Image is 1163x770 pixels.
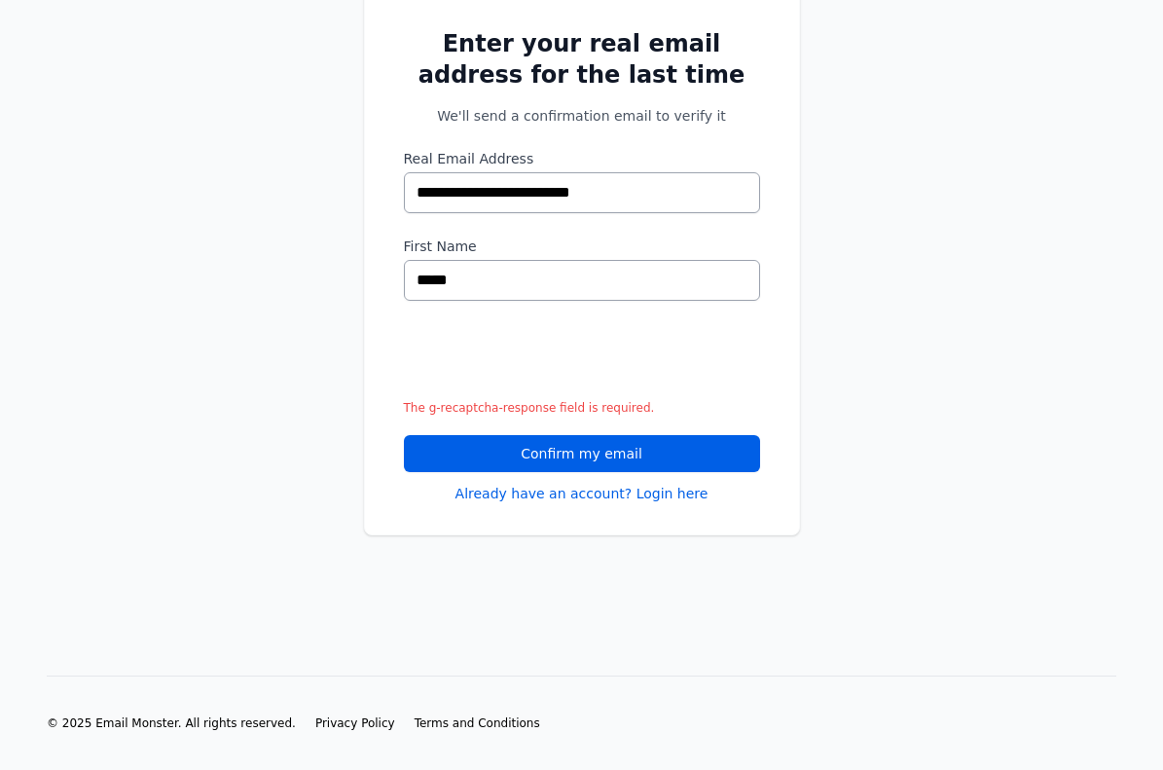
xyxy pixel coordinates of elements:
a: Already have an account? Login here [455,484,709,503]
a: Terms and Conditions [415,715,540,731]
iframe: reCAPTCHA [404,324,700,400]
button: Confirm my email [404,435,760,472]
p: We'll send a confirmation email to verify it [404,106,760,126]
label: Real Email Address [404,149,760,168]
a: Privacy Policy [315,715,395,731]
li: © 2025 Email Monster. All rights reserved. [47,715,296,731]
div: The g-recaptcha-response field is required. [404,400,760,416]
span: Terms and Conditions [415,716,540,730]
span: Privacy Policy [315,716,395,730]
h2: Enter your real email address for the last time [404,28,760,91]
label: First Name [404,237,760,256]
